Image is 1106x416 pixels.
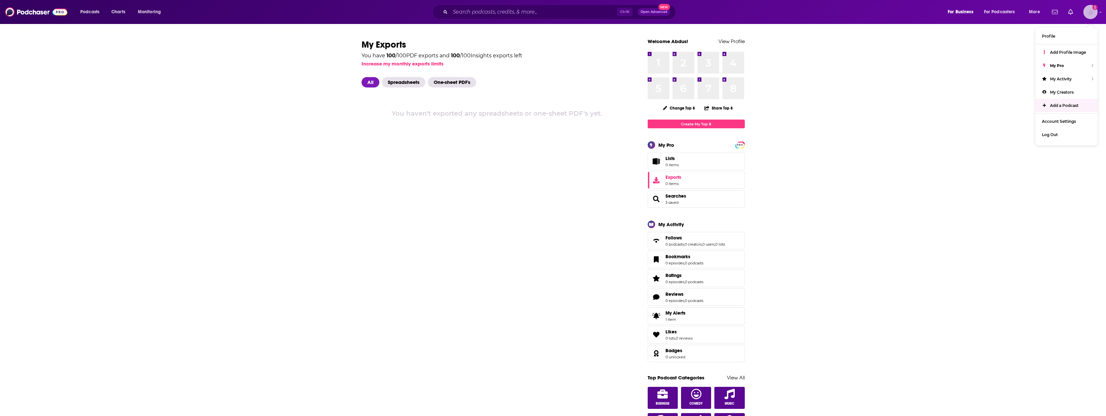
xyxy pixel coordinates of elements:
[1066,6,1076,17] a: Show notifications dropdown
[948,7,973,17] span: For Business
[648,387,678,409] a: Business
[665,174,681,180] span: Exports
[428,77,479,87] button: One-sheet PDF's
[715,242,725,247] a: 0 lists
[650,311,663,320] span: My Alerts
[1083,5,1098,19] button: Show profile menu
[719,38,745,44] a: View Profile
[650,236,663,245] a: Follows
[665,261,684,265] a: 0 episodes
[1050,63,1064,68] span: My Pro
[362,39,632,51] h1: My Exports
[1042,34,1055,39] span: Profile
[665,317,686,322] span: 1 item
[665,329,677,335] span: Likes
[617,8,632,16] span: Ctrl K
[638,8,670,16] button: Open AdvancedNew
[648,270,745,287] span: Ratings
[650,349,663,358] a: Badges
[665,200,678,205] a: 3 saved
[1024,7,1048,17] button: open menu
[656,402,669,406] span: Business
[980,7,1024,17] button: open menu
[689,402,703,406] span: Comedy
[382,77,428,87] button: Spreadsheets
[648,232,745,249] span: Follows
[650,194,663,203] a: Searches
[943,7,981,17] button: open menu
[362,77,379,87] span: All
[665,355,685,359] a: 0 unlocked
[665,348,682,353] span: Badges
[428,77,476,87] span: One-sheet PDF's
[80,7,99,17] span: Podcasts
[736,142,744,147] a: PRO
[1029,7,1040,17] span: More
[684,261,685,265] span: ,
[1050,103,1078,108] span: Add a Podcast
[133,7,169,17] button: open menu
[685,261,703,265] a: 0 podcasts
[76,7,108,17] button: open menu
[1042,119,1076,124] span: Account Settings
[665,193,686,199] a: Searches
[665,298,684,303] a: 0 episodes
[684,280,685,284] span: ,
[648,190,745,208] span: Searches
[665,291,703,297] a: Reviews
[684,298,685,303] span: ,
[648,153,745,170] a: Lists
[685,242,702,247] a: 0 creators
[1050,90,1074,95] span: My Creators
[1035,28,1098,145] ul: Show profile menu
[648,345,745,362] span: Badges
[650,255,663,264] a: Bookmarks
[685,280,703,284] a: 0 podcasts
[650,157,663,166] span: Lists
[138,7,161,17] span: Monitoring
[714,387,745,409] a: Music
[1083,5,1098,19] img: User Profile
[451,52,460,59] span: 100
[665,329,693,335] a: Likes
[650,330,663,339] a: Likes
[1035,29,1098,43] a: Profile
[727,375,745,381] a: View All
[648,375,704,381] a: Top Podcast Categories
[702,242,715,247] a: 0 users
[648,120,745,128] a: Create My Top 8
[665,291,684,297] span: Reviews
[111,7,125,17] span: Charts
[648,38,688,44] a: Welcome Abdus!
[665,310,686,316] span: My Alerts
[665,181,681,186] span: 0 items
[382,77,425,87] span: Spreadsheets
[658,142,674,148] div: My Pro
[5,6,67,18] img: Podchaser - Follow, Share and Rate Podcasts
[1050,76,1072,81] span: My Activity
[665,242,684,247] a: 0 podcasts
[648,251,745,268] span: Bookmarks
[1035,46,1098,59] a: Add Profile Image
[665,235,725,241] a: Follows
[650,274,663,283] a: Ratings
[641,10,667,14] span: Open Advanced
[675,336,676,341] span: ,
[665,348,685,353] a: Badges
[1035,99,1098,112] a: Add a Podcast
[1035,86,1098,99] a: My Creators
[362,77,382,87] button: All
[665,156,679,161] span: Lists
[648,326,745,343] span: Likes
[984,7,1015,17] span: For Podcasters
[1049,6,1060,17] a: Show notifications dropdown
[665,235,682,241] span: Follows
[665,272,682,278] span: Ratings
[362,61,443,67] button: Increase my monthly exports limits
[665,156,675,161] span: Lists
